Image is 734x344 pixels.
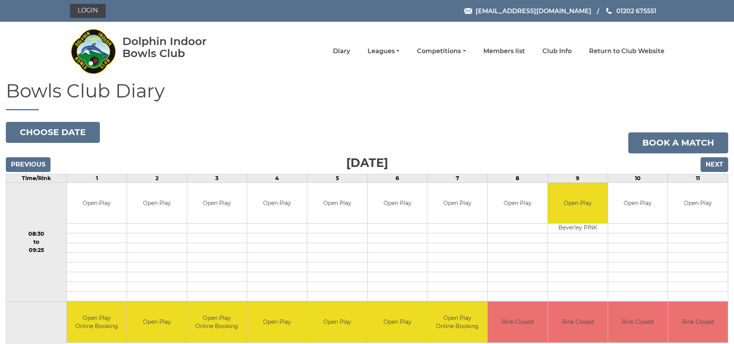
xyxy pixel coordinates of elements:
img: Email [464,8,472,14]
td: 7 [427,174,488,182]
td: Rink Closed [608,302,668,342]
td: 10 [608,174,668,182]
td: Open Play [127,302,187,342]
td: Rink Closed [548,302,608,342]
a: Diary [333,47,350,56]
span: [EMAIL_ADDRESS][DOMAIN_NAME] [476,7,591,14]
td: Open Play [247,183,307,224]
td: Open Play [127,183,187,224]
span: 01202 675551 [616,7,656,14]
a: Club Info [542,47,572,56]
input: Previous [6,157,51,172]
td: Time/Rink [6,174,67,182]
td: Open Play Online Booking [427,302,487,342]
td: 8 [488,174,548,182]
td: Open Play [488,183,547,224]
a: Leagues [368,47,399,56]
td: Open Play Online Booking [67,302,127,342]
td: 1 [67,174,127,182]
a: Login [70,4,106,18]
td: Open Play [608,183,668,224]
td: Rink Closed [488,302,547,342]
td: Beverley PINK [548,224,608,233]
td: Open Play [368,302,427,342]
td: Open Play [67,183,127,224]
img: Dolphin Indoor Bowls Club [70,24,117,78]
a: Competitions [417,47,466,56]
input: Next [701,157,728,172]
a: Return to Club Website [589,47,664,56]
h1: Bowls Club Diary [6,81,728,110]
a: Email [EMAIL_ADDRESS][DOMAIN_NAME] [464,6,591,16]
a: Book a match [628,132,728,153]
td: 6 [367,174,427,182]
td: Open Play [247,302,307,342]
a: Phone us 01202 675551 [605,6,656,16]
td: Open Play [368,183,427,224]
td: 5 [307,174,368,182]
td: Open Play [187,183,247,224]
td: Open Play [307,302,367,342]
td: 4 [247,174,307,182]
td: 08:30 to 09:25 [6,182,67,302]
td: Open Play [548,183,608,224]
button: Choose date [6,122,100,143]
td: Open Play Online Booking [187,302,247,342]
td: 11 [668,174,728,182]
td: Open Play [427,183,487,224]
td: 9 [547,174,608,182]
td: 3 [187,174,247,182]
td: Open Play [668,183,728,224]
td: 2 [127,174,187,182]
img: Phone us [606,8,612,14]
div: Dolphin Indoor Bowls Club [122,35,232,59]
td: Rink Closed [668,302,728,342]
a: Members list [483,47,525,56]
td: Open Play [307,183,367,224]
